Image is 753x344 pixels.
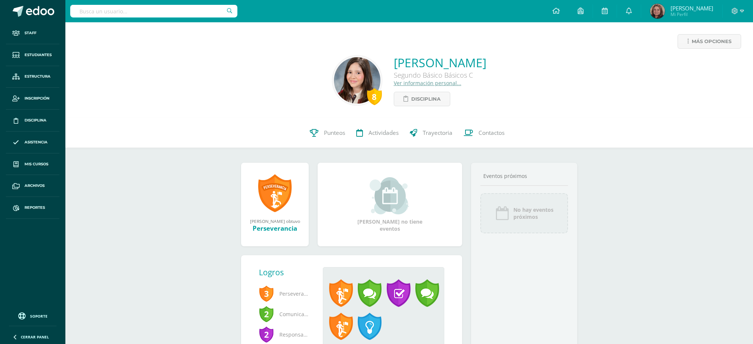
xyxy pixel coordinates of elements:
span: Estructura [25,74,51,79]
span: Disciplina [411,92,441,106]
div: [PERSON_NAME] no tiene eventos [353,177,427,232]
a: Más opciones [678,34,741,49]
div: Eventos próximos [480,172,568,179]
a: Actividades [351,118,404,148]
span: Reportes [25,205,45,211]
span: Más opciones [692,35,731,48]
span: Archivos [25,183,45,189]
span: Contactos [478,129,504,137]
span: 2 [259,326,274,343]
span: Inscripción [25,95,49,101]
a: Reportes [6,197,59,219]
span: [PERSON_NAME] [671,4,713,12]
span: Estudiantes [25,52,52,58]
a: Estructura [6,66,59,88]
span: Staff [25,30,36,36]
span: 3 [259,285,274,302]
span: Mi Perfil [671,11,713,17]
div: 8 [367,88,382,105]
span: Actividades [369,129,399,137]
img: event_small.png [370,177,410,214]
span: Comunicación [259,304,311,324]
span: Trayectoria [423,129,452,137]
span: Mis cursos [25,161,48,167]
div: Segundo Básico Básicos C [394,71,486,79]
span: Disciplina [25,117,46,123]
a: Soporte [9,311,56,321]
a: Disciplina [6,110,59,132]
span: Cerrar panel [21,334,49,340]
span: Punteos [324,129,345,137]
span: Perseverancia [259,283,311,304]
a: Trayectoria [404,118,458,148]
a: Contactos [458,118,510,148]
img: b20be52476d037d2dd4fed11a7a31884.png [650,4,665,19]
a: Disciplina [394,92,450,106]
input: Busca un usuario... [70,5,237,17]
span: Soporte [30,314,48,319]
div: [PERSON_NAME] obtuvo [249,218,301,224]
span: Asistencia [25,139,48,145]
div: Perseverancia [249,224,301,233]
img: event_icon.png [495,206,510,221]
a: Asistencia [6,132,59,153]
div: Logros [259,267,317,278]
a: [PERSON_NAME] [394,55,486,71]
span: 2 [259,305,274,322]
a: Punteos [304,118,351,148]
img: 6b81fb5ab9d7ae857238ca47e04eda81.png [334,57,380,104]
a: Estudiantes [6,44,59,66]
a: Staff [6,22,59,44]
a: Mis cursos [6,153,59,175]
span: No hay eventos próximos [513,206,554,220]
a: Ver información personal... [394,79,461,87]
a: Inscripción [6,88,59,110]
a: Archivos [6,175,59,197]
